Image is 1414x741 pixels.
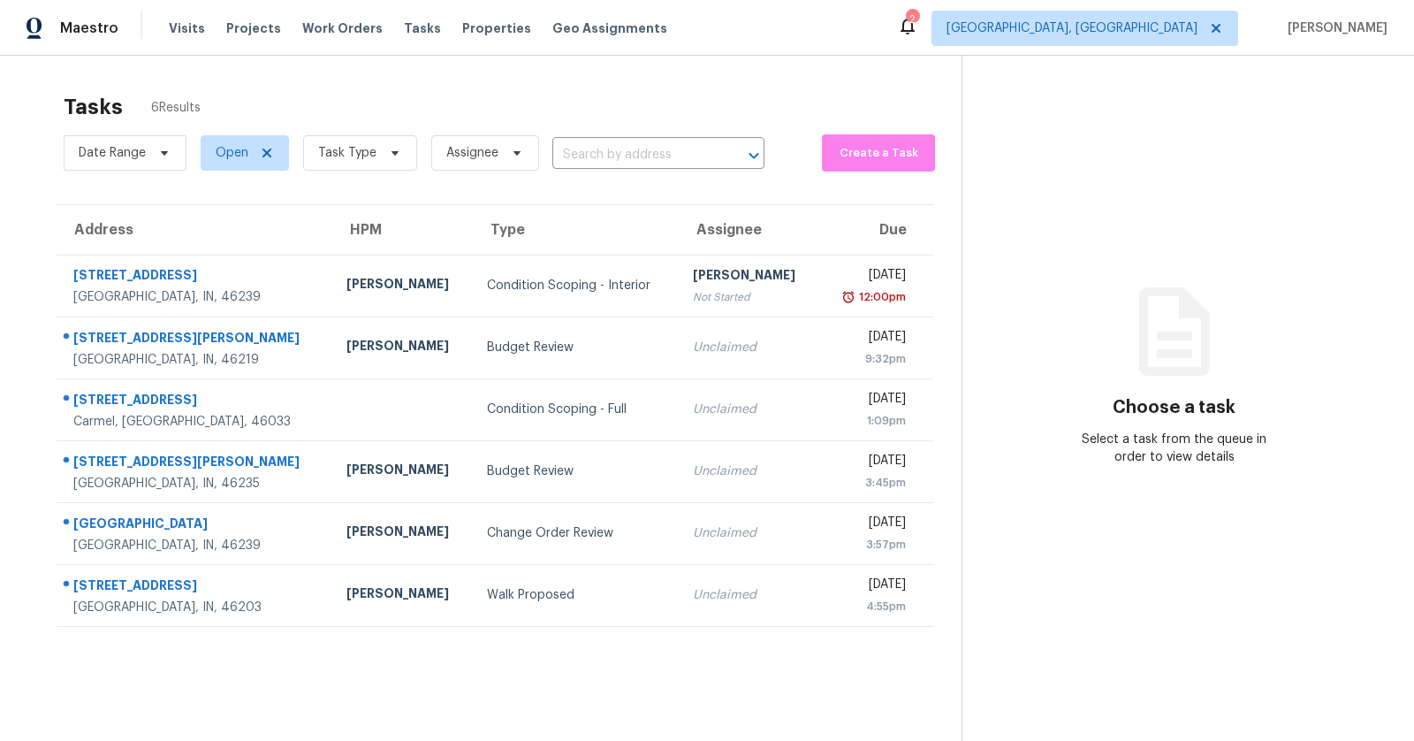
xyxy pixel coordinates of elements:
[346,275,459,297] div: [PERSON_NAME]
[73,577,318,599] div: [STREET_ADDRESS]
[946,19,1197,37] span: [GEOGRAPHIC_DATA], [GEOGRAPHIC_DATA]
[833,576,906,598] div: [DATE]
[906,11,918,28] div: 2
[64,98,123,116] h2: Tasks
[552,141,715,169] input: Search by address
[552,19,667,37] span: Geo Assignments
[487,339,665,356] div: Budget Review
[346,584,459,607] div: [PERSON_NAME]
[346,523,459,545] div: [PERSON_NAME]
[73,288,318,306] div: [GEOGRAPHIC_DATA], IN, 46239
[73,351,318,369] div: [GEOGRAPHIC_DATA], IN, 46219
[822,134,935,172] button: Create a Task
[833,350,906,368] div: 9:32pm
[446,144,498,162] span: Assignee
[693,462,805,480] div: Unclaimed
[487,586,665,604] div: Walk Proposed
[73,599,318,616] div: [GEOGRAPHIC_DATA], IN, 46203
[693,586,805,604] div: Unclaimed
[346,461,459,483] div: [PERSON_NAME]
[833,452,906,474] div: [DATE]
[332,205,473,255] th: HPM
[79,144,146,162] span: Date Range
[73,453,318,475] div: [STREET_ADDRESS][PERSON_NAME]
[73,329,318,351] div: [STREET_ADDRESS][PERSON_NAME]
[855,288,906,306] div: 12:00pm
[693,339,805,356] div: Unclaimed
[841,288,855,306] img: Overdue Alarm Icon
[693,401,805,418] div: Unclaimed
[73,391,318,413] div: [STREET_ADDRESS]
[819,205,933,255] th: Due
[73,266,318,288] div: [STREET_ADDRESS]
[833,390,906,412] div: [DATE]
[57,205,332,255] th: Address
[693,524,805,542] div: Unclaimed
[833,412,906,430] div: 1:09pm
[833,536,906,554] div: 3:57pm
[1068,431,1281,466] div: Select a task from the queue in order to view details
[302,19,383,37] span: Work Orders
[226,19,281,37] span: Projects
[473,205,679,255] th: Type
[693,288,805,306] div: Not Started
[60,19,118,37] span: Maestro
[318,144,376,162] span: Task Type
[833,514,906,536] div: [DATE]
[487,462,665,480] div: Budget Review
[487,524,665,542] div: Change Order Review
[462,19,531,37] span: Properties
[833,474,906,492] div: 3:45pm
[679,205,819,255] th: Assignee
[487,277,665,294] div: Condition Scoping - Interior
[741,143,766,168] button: Open
[73,515,318,537] div: [GEOGRAPHIC_DATA]
[151,99,201,117] span: 6 Results
[833,598,906,615] div: 4:55pm
[216,144,248,162] span: Open
[833,328,906,350] div: [DATE]
[169,19,205,37] span: Visits
[346,337,459,359] div: [PERSON_NAME]
[1281,19,1387,37] span: [PERSON_NAME]
[833,266,906,288] div: [DATE]
[73,475,318,493] div: [GEOGRAPHIC_DATA], IN, 46235
[404,22,441,34] span: Tasks
[73,537,318,554] div: [GEOGRAPHIC_DATA], IN, 46239
[1113,399,1235,416] h3: Choose a task
[73,413,318,431] div: Carmel, [GEOGRAPHIC_DATA], 46033
[693,266,805,288] div: [PERSON_NAME]
[487,401,665,418] div: Condition Scoping - Full
[831,143,926,164] span: Create a Task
